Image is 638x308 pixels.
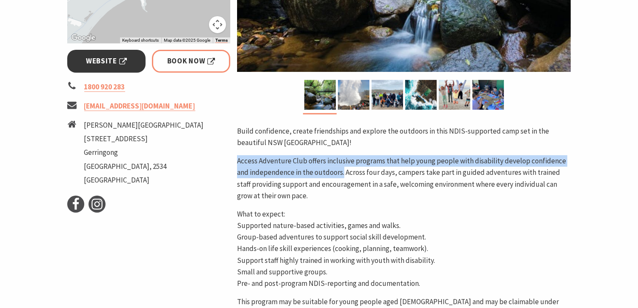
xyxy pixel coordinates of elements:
[122,37,159,43] button: Keyboard shortcuts
[69,32,97,43] img: Google
[237,208,571,289] p: What to expect: Supported nature-based activities, games and walks. Group-based adventures to sup...
[84,120,204,131] li: [PERSON_NAME][GEOGRAPHIC_DATA]
[84,174,204,186] li: [GEOGRAPHIC_DATA]
[152,50,231,72] a: Book Now
[67,50,146,72] a: Website
[84,133,204,145] li: [STREET_ADDRESS]
[405,80,437,110] img: South Werri Ourie ocean pool in Gerringong, with waves gently lapping against the rock edges.
[304,80,336,110] img: People admiring the forest along the Lyre Bird Walk in Minnamurra Rainforest
[84,101,195,111] a: [EMAIL_ADDRESS][DOMAIN_NAME]
[439,80,470,110] img: Access Adventure Club participants, with children jumping and smiling
[338,80,369,110] img: Visitors gathered around the Kiama Blowhole as water spouts up into the air
[237,155,571,202] p: Access Adventure Club offers inclusive programs that help young people with disability develop co...
[84,147,204,158] li: Gerringong
[84,161,204,172] li: [GEOGRAPHIC_DATA], 2534
[472,80,504,110] img: Kids gathered around a table enjoying a pot painting arts and craft activity
[215,38,228,43] a: Terms (opens in new tab)
[69,32,97,43] a: Open this area in Google Maps (opens a new window)
[84,82,125,92] a: 1800 920 283
[167,55,215,67] span: Book Now
[209,16,226,33] button: Map camera controls
[164,38,210,43] span: Map data ©2025 Google
[372,80,403,110] img: Access Adventure Club staff and participants smiling together in a group photo
[86,55,127,67] span: Website
[237,125,571,148] p: Build confidence, create friendships and explore the outdoors in this NDIS-supported camp set in ...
